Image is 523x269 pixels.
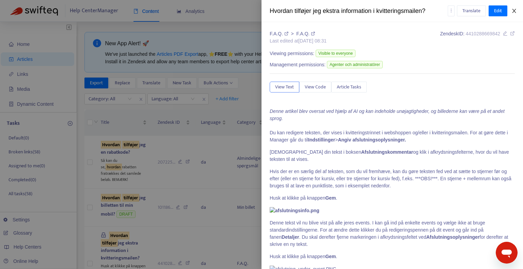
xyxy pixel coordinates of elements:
span: Viewing permissions: [270,50,314,57]
a: F.A.Q. [296,31,315,36]
iframe: Knap til at åbne messaging-vindue [496,242,518,264]
strong: Indstillinger [308,137,335,142]
strong: Gem [325,254,336,259]
span: View Code [305,83,326,91]
strong: Detaljer [282,234,299,240]
i: Denne artikel blev oversat ved hjælp af AI og kan indeholde unøjagtigheder, og billederne kan vær... [270,108,505,121]
button: View Code [299,82,331,93]
div: Last edited at [DATE] 08:31 [270,37,327,45]
button: View Text [270,82,299,93]
a: F.A.Q. [270,31,290,36]
p: [DEMOGRAPHIC_DATA] din tekst i boksen og klik i afkrydsningsfelterne, hvor du vil have teksten ti... [270,149,515,163]
span: Management permissions: [270,61,326,68]
div: Zendesk ID: [440,30,515,45]
span: Edit [494,7,502,15]
button: Edit [489,5,507,16]
p: Husk at klikke på knappen . [270,253,515,260]
strong: Angiv afslutningsoplysninger. [338,137,406,142]
span: close [511,8,517,14]
span: Agenter och administratörer [327,61,383,68]
button: more [448,5,455,16]
strong: Afslutningsoplysninger [426,234,479,240]
button: Article Tasks [331,82,367,93]
strong: Afslutningskommentar [361,149,413,155]
p: Du kan redigere teksten, der vises i kvitteringstrinnet i webshoppen og/eller i kvitteringsmailen... [270,129,515,144]
strong: Gem [325,195,336,201]
img: afslutningsinfo.png [270,207,319,214]
button: Close [509,8,519,14]
span: Translate [462,7,480,15]
button: Translate [457,5,486,16]
span: Article Tasks [337,83,361,91]
p: Denne tekst vil nu blive vist på alle jeres events. I kan gå ind på enkelte events og vælge ikke ... [270,219,515,248]
p: Hvis der er en særlig del af teksten, som du vil fremhæve, kan du gøre teksten fed ved at sætte t... [270,168,515,189]
span: Visible to everyone [316,50,355,57]
p: Husk at klikke på knappen . [270,195,515,202]
div: > [270,30,327,37]
span: View Text [275,83,294,91]
div: Hvordan tilføjer jeg ekstra information i kvitteringsmailen? [270,6,448,16]
span: more [449,8,454,13]
span: 4410288669842 [466,31,500,36]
